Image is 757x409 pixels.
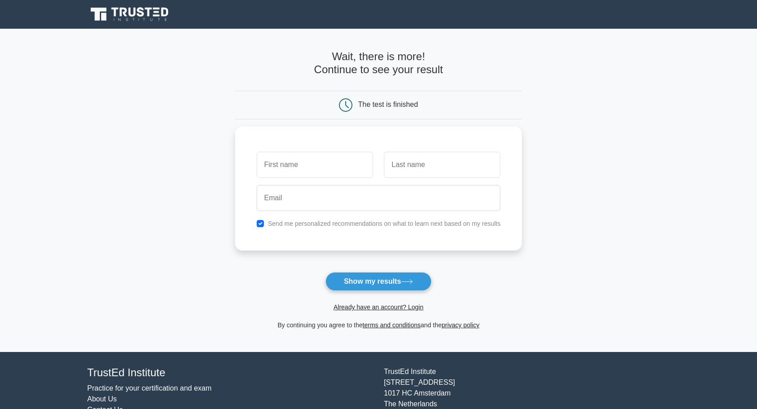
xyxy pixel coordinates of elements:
a: privacy policy [442,321,480,329]
input: Email [257,185,501,211]
button: Show my results [325,272,432,291]
div: By continuing you agree to the and the [230,320,528,330]
a: Practice for your certification and exam [87,384,212,392]
div: The test is finished [358,101,418,108]
input: Last name [384,152,500,178]
input: First name [257,152,373,178]
a: Already have an account? Login [334,303,423,311]
h4: TrustEd Institute [87,366,373,379]
a: terms and conditions [363,321,421,329]
a: About Us [87,395,117,403]
label: Send me personalized recommendations on what to learn next based on my results [268,220,501,227]
h4: Wait, there is more! Continue to see your result [235,50,522,76]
